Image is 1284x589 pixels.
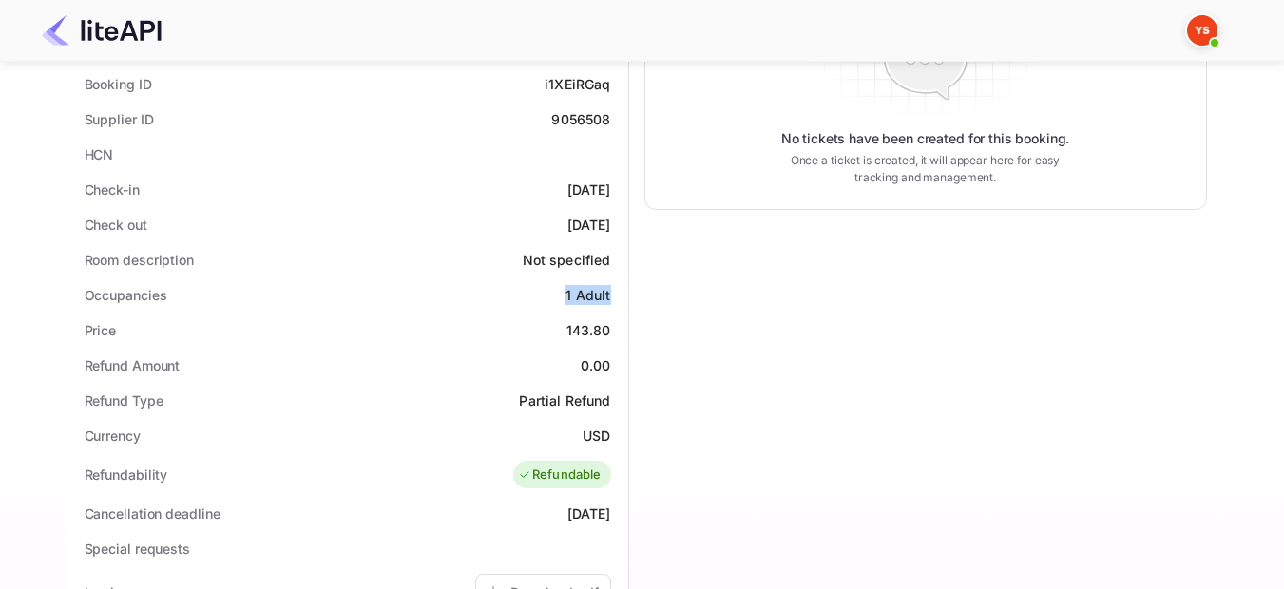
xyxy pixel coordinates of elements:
[85,426,141,446] div: Currency
[567,503,611,523] div: [DATE]
[545,74,610,94] div: i1XEiRGaq
[85,109,154,129] div: Supplier ID
[85,250,194,270] div: Room description
[85,215,147,235] div: Check out
[565,285,610,305] div: 1 Adult
[85,74,152,94] div: Booking ID
[567,180,611,199] div: [DATE]
[85,320,117,340] div: Price
[567,215,611,235] div: [DATE]
[85,539,190,559] div: Special requests
[583,426,610,446] div: USD
[85,144,114,164] div: HCN
[42,15,162,46] img: LiteAPI Logo
[519,390,610,410] div: Partial Refund
[551,109,610,129] div: 9056508
[85,285,167,305] div: Occupancies
[518,465,602,484] div: Refundable
[566,320,611,340] div: 143.80
[581,355,611,375] div: 0.00
[781,129,1070,148] p: No tickets have been created for this booking.
[1187,15,1217,46] img: Yandex Support
[776,152,1076,186] p: Once a ticket is created, it will appear here for easy tracking and management.
[85,503,220,523] div: Cancellation deadline
[85,465,168,484] div: Refundability
[85,390,163,410] div: Refund Type
[523,250,611,270] div: Not specified
[85,355,181,375] div: Refund Amount
[85,180,140,199] div: Check-in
